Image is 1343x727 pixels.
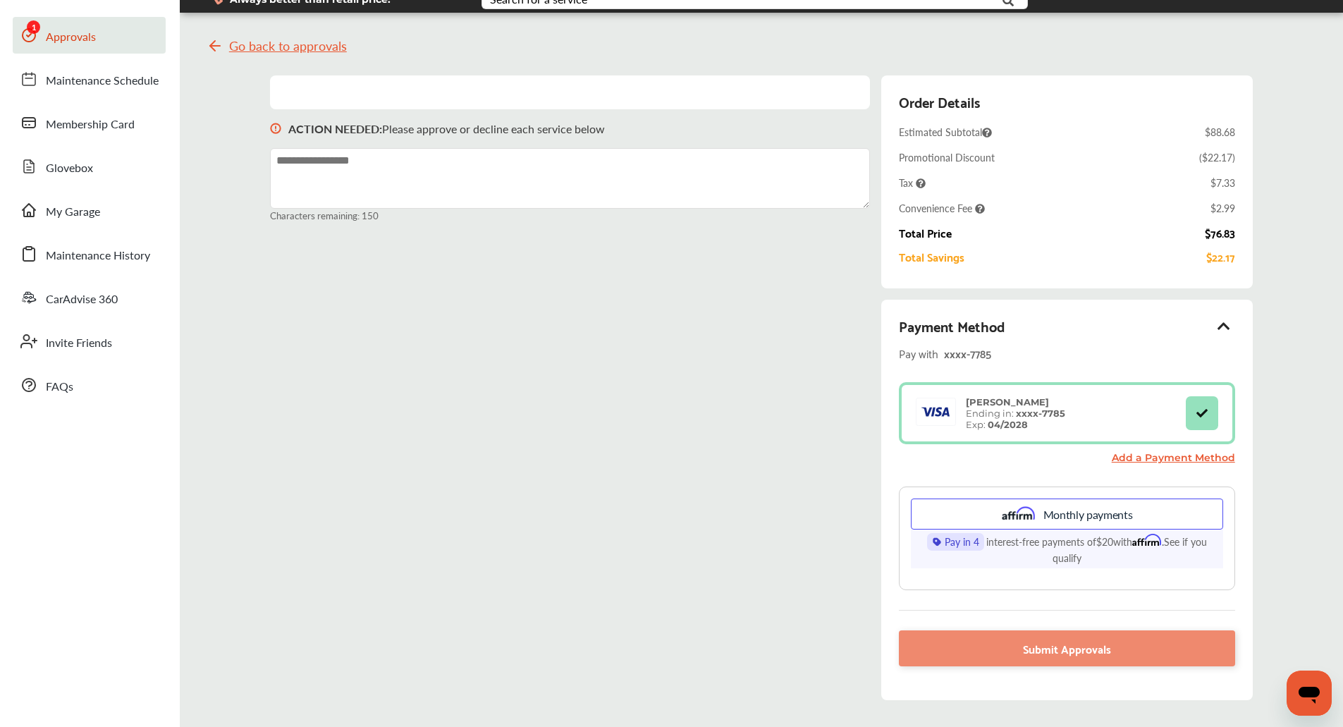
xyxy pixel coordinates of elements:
div: ( $22.17 ) [1199,150,1235,164]
span: Maintenance History [46,247,150,265]
b: ACTION NEEDED : [288,121,382,137]
span: Pay in 4 [927,533,984,551]
strong: xxxx- 7785 [1016,408,1065,419]
iframe: Button to launch messaging window [1287,671,1332,716]
span: Go back to approvals [229,39,347,53]
img: svg+xml;base64,PHN2ZyB3aWR0aD0iMTYiIGhlaWdodD0iMTciIHZpZXdCb3g9IjAgMCAxNiAxNyIgZmlsbD0ibm9uZSIgeG... [270,109,281,148]
div: Promotional Discount [899,150,995,164]
div: xxxx- 7785 [944,343,1120,362]
div: Monthly payments [911,499,1222,530]
a: Add a Payment Method [1112,451,1235,464]
span: My Garage [46,203,100,221]
div: $7.33 [1210,176,1235,190]
a: Maintenance History [13,236,166,272]
div: Total Price [899,226,952,239]
a: Invite Friends [13,323,166,360]
div: $76.83 [1205,226,1235,239]
span: Invite Friends [46,334,112,353]
span: Tax [899,176,926,190]
a: FAQs [13,367,166,403]
img: svg+xml;base64,PHN2ZyB4bWxucz0iaHR0cDovL3d3dy53My5vcmcvMjAwMC9zdmciIHdpZHRoPSIyNCIgaGVpZ2h0PSIyNC... [207,37,223,54]
span: Glovebox [46,159,93,178]
a: My Garage [13,192,166,228]
a: Submit Approvals [899,630,1234,666]
span: CarAdvise 360 [46,291,118,309]
a: Approvals [13,17,166,54]
span: Submit Approvals [1023,639,1111,658]
strong: [PERSON_NAME] [966,396,1049,408]
a: Maintenance Schedule [13,61,166,97]
span: $20 [1096,534,1113,549]
a: Membership Card [13,104,166,141]
p: Please approve or decline each service below [288,121,605,137]
div: $2.99 [1210,201,1235,215]
a: Glovebox [13,148,166,185]
div: Total Savings [899,250,964,263]
div: $88.68 [1205,125,1235,139]
span: FAQs [46,378,73,396]
span: Estimated Subtotal [899,125,992,139]
span: Approvals [46,28,96,47]
span: Convenience Fee [899,201,985,215]
span: Pay with [899,343,938,362]
div: $22.17 [1206,250,1235,263]
small: Characters remaining: 150 [270,209,870,222]
strong: 04/2028 [988,419,1028,430]
a: CarAdvise 360 [13,279,166,316]
img: affirm.ee73cc9f.svg [1002,506,1035,523]
div: Ending in: Exp: [959,396,1072,430]
span: Maintenance Schedule [46,72,159,90]
div: Payment Method [899,314,1234,338]
span: Affirm [1132,534,1162,546]
p: interest-free payments of with . [911,530,1222,568]
span: Membership Card [46,116,135,134]
div: Order Details [899,90,980,114]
